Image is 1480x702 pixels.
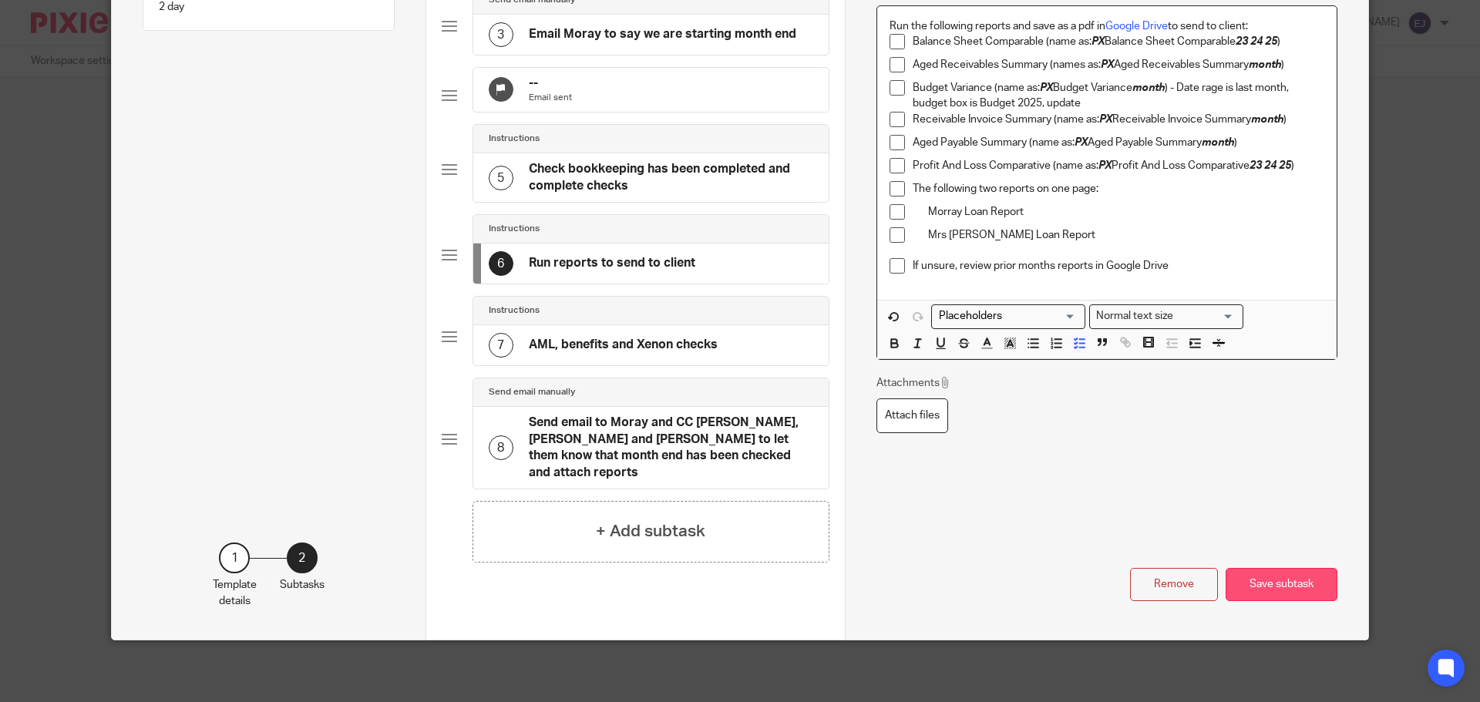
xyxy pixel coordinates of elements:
p: Aged Receivables Summary (names as: Aged Receivables Summary ) [913,57,1324,72]
p: Attachments [876,375,951,391]
em: 23 24 25 [1236,36,1277,47]
input: Search for option [933,308,1076,324]
p: Aged Payable Summary (name as: Aged Payable Summary ) [913,135,1324,150]
em: month [1202,137,1234,148]
h4: Run reports to send to client [529,255,695,271]
p: Mrs [PERSON_NAME] Loan Report [928,227,1324,243]
em: month [1132,82,1165,93]
em: month [1249,59,1281,70]
h4: Check bookkeeping has been completed and complete checks [529,161,813,194]
p: Receivable Invoice Summary (name as: Receivable Invoice Summary ) [913,112,1324,127]
p: Email sent [529,92,572,104]
div: 6 [489,251,513,276]
button: Remove [1130,568,1218,601]
h4: AML, benefits and Xenon checks [529,337,718,353]
em: PX [1075,137,1088,148]
div: 3 [489,22,513,47]
h4: -- [529,76,572,92]
input: Search for option [1179,308,1234,324]
div: 1 [219,542,250,573]
em: month [1251,114,1283,125]
a: Google Drive [1105,21,1168,32]
h4: Instructions [489,304,540,317]
label: Attach files [876,398,948,433]
span: Normal text size [1093,308,1177,324]
div: 8 [489,435,513,460]
p: If unsure, review prior months reports in Google Drive [913,258,1324,274]
em: PX [1099,114,1112,125]
div: Text styles [1089,304,1243,328]
div: 5 [489,166,513,190]
em: PX [1098,160,1112,171]
em: PX [1040,82,1053,93]
h4: Instructions [489,133,540,145]
p: Morray Loan Report [928,204,1324,220]
p: Run the following reports and save as a pdf in to send to client: [890,18,1324,34]
em: PX [1091,36,1105,47]
p: Balance Sheet Comparable (name as: Balance Sheet Comparable ) [913,34,1324,49]
div: 2 [287,542,318,573]
p: The following two reports on one page: [913,181,1324,196]
p: Template details [213,577,257,609]
div: 7 [489,333,513,358]
div: Placeholders [931,304,1085,328]
p: Profit And Loss Comparative (name as: Profit And Loss Comparative ) [913,158,1324,173]
div: Search for option [1089,304,1243,328]
em: PX [1101,59,1114,70]
p: Budget Variance (name as: Budget Variance ) - Date rage is last month, budget box is Budget 2025,... [913,80,1324,112]
em: 23 24 25 [1250,160,1291,171]
h4: + Add subtask [596,519,705,543]
h4: Email Moray to say we are starting month end [529,26,796,42]
p: Subtasks [280,577,325,593]
h4: Send email to Moray and CC [PERSON_NAME], [PERSON_NAME] and [PERSON_NAME] to let them know that m... [529,415,813,481]
button: Save subtask [1226,568,1337,601]
div: Search for option [931,304,1085,328]
h4: Instructions [489,223,540,235]
h4: Send email manually [489,386,575,398]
